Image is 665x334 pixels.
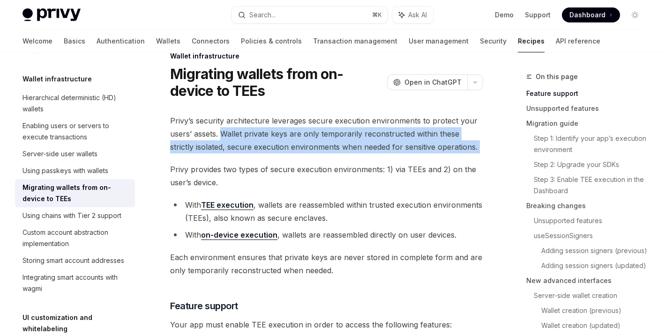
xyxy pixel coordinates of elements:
span: Ask AI [408,10,427,20]
a: useSessionSigners [534,228,650,243]
span: Feature support [170,299,238,312]
a: API reference [556,30,600,52]
a: Recipes [518,30,545,52]
a: Welcome [22,30,52,52]
h1: Migrating wallets from on-device to TEEs [170,65,383,99]
a: Connectors [192,30,230,52]
div: Hierarchical deterministic (HD) wallets [22,92,129,115]
span: On this page [536,71,578,82]
span: Privy’s security architecture leverages secure execution environments to protect your users’ asse... [170,114,483,153]
a: Using passkeys with wallets [15,162,135,179]
a: Enabling users or servers to execute transactions [15,117,135,145]
a: Wallet creation (updated) [541,318,650,333]
a: Feature support [526,86,650,101]
img: light logo [22,8,81,22]
a: on-device execution [201,230,277,240]
button: Toggle dark mode [628,7,643,22]
a: Dashboard [562,7,620,22]
button: Open in ChatGPT [387,74,467,90]
h5: Wallet infrastructure [22,73,92,85]
div: Using passkeys with wallets [22,165,108,176]
a: Custom account abstraction implementation [15,224,135,252]
span: ⌘ K [372,11,382,19]
a: Breaking changes [526,198,650,213]
a: New advanced interfaces [526,273,650,288]
a: Unsupported features [526,101,650,116]
a: Storing smart account addresses [15,252,135,269]
a: Policies & controls [241,30,302,52]
a: Using chains with Tier 2 support [15,207,135,224]
button: Search...⌘K [232,7,387,23]
a: Step 1: Identify your app’s execution environment [534,131,650,157]
a: Demo [495,10,514,20]
div: Using chains with Tier 2 support [22,210,121,221]
button: Ask AI [392,7,433,23]
div: Wallet infrastructure [170,51,483,61]
a: Migrating wallets from on-device to TEEs [15,179,135,207]
a: Migration guide [526,116,650,131]
a: Transaction management [313,30,397,52]
a: Wallets [156,30,180,52]
span: Your app must enable TEE execution in order to access the following features: [170,318,483,331]
a: Adding session signers (previous) [541,243,650,258]
span: Each environment ensures that private keys are never stored in complete form and are only tempora... [170,251,483,277]
a: Authentication [97,30,145,52]
div: Custom account abstraction implementation [22,227,129,249]
span: Dashboard [569,10,605,20]
a: Hierarchical deterministic (HD) wallets [15,89,135,117]
a: Step 3: Enable TEE execution in the Dashboard [534,172,650,198]
a: Wallet creation (previous) [541,303,650,318]
div: Search... [249,9,276,21]
a: Step 2: Upgrade your SDKs [534,157,650,172]
span: Privy provides two types of secure execution environments: 1) via TEEs and 2) on the user’s device. [170,163,483,189]
li: With , wallets are reassembled directly on user devices. [170,228,483,241]
li: With , wallets are reassembled within trusted execution environments (TEEs), also known as secure... [170,198,483,225]
a: TEE execution [201,200,254,210]
a: Support [525,10,551,20]
a: Security [480,30,507,52]
a: Basics [64,30,85,52]
a: Adding session signers (updated) [541,258,650,273]
a: Integrating smart accounts with wagmi [15,269,135,297]
a: User management [409,30,469,52]
span: Open in ChatGPT [404,78,462,87]
div: Storing smart account addresses [22,255,124,266]
div: Enabling users or servers to execute transactions [22,120,129,143]
div: Integrating smart accounts with wagmi [22,272,129,294]
div: Migrating wallets from on-device to TEEs [22,182,129,204]
a: Unsupported features [534,213,650,228]
div: Server-side user wallets [22,148,97,160]
a: Server-side wallet creation [534,288,650,303]
a: Server-side user wallets [15,145,135,162]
